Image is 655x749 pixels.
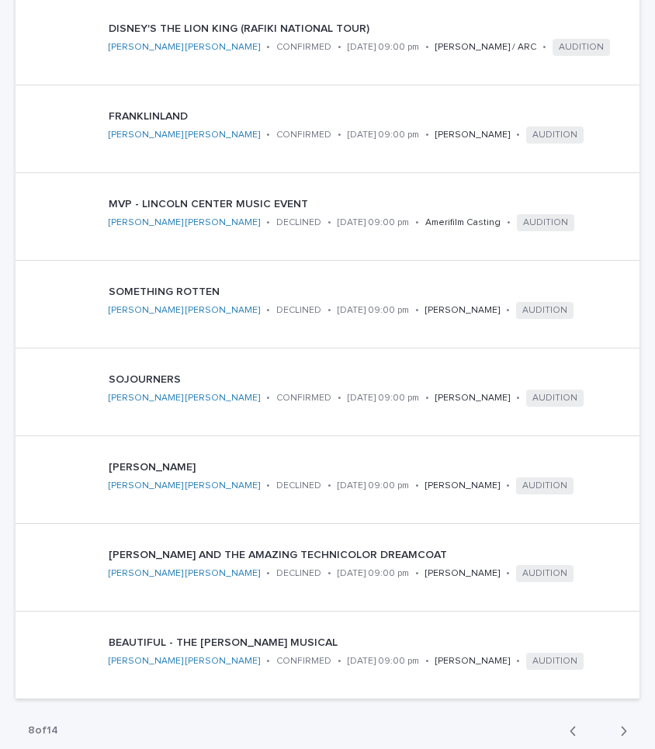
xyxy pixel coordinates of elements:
a: [PERSON_NAME] AND THE AMAZING TECHNICOLOR DREAMCOAT[PERSON_NAME] [PERSON_NAME] •DECLINED•[DATE] 0... [16,524,639,612]
p: DECLINED [276,568,321,579]
p: • [327,305,331,316]
p: [PERSON_NAME] [435,393,510,404]
span: AUDITION [516,477,574,494]
a: FRANKLINLAND[PERSON_NAME] [PERSON_NAME] •CONFIRMED•[DATE] 09:00 pm•[PERSON_NAME]•AUDITION [16,85,639,173]
p: • [425,42,429,53]
p: [PERSON_NAME] [425,305,500,316]
p: [DATE] 09:00 pm [348,42,419,53]
p: [PERSON_NAME] [435,656,510,667]
p: • [266,217,270,228]
p: • [266,568,270,579]
a: [PERSON_NAME] [PERSON_NAME] [109,130,260,140]
span: AUDITION [526,653,584,670]
p: • [506,305,510,316]
p: • [425,393,429,404]
p: [PERSON_NAME] / ARC [435,42,536,53]
p: • [266,656,270,667]
p: • [266,393,270,404]
p: • [266,480,270,491]
p: • [516,130,520,140]
p: • [266,42,270,53]
p: BEAUTIFUL - THE [PERSON_NAME] MUSICAL [109,636,633,650]
p: • [506,568,510,579]
p: DECLINED [276,217,321,228]
p: [PERSON_NAME] [425,568,500,579]
p: • [338,393,341,404]
p: DECLINED [276,480,321,491]
button: Next [598,724,639,738]
p: Amerifilm Casting [425,217,501,228]
p: [DATE] 09:00 pm [338,217,409,228]
p: • [338,130,341,140]
p: CONFIRMED [276,393,331,404]
p: • [415,217,419,228]
a: [PERSON_NAME] [PERSON_NAME] [109,568,260,579]
a: [PERSON_NAME] [PERSON_NAME] [109,656,260,667]
a: [PERSON_NAME] [PERSON_NAME] [109,217,260,228]
p: • [516,393,520,404]
p: • [415,568,419,579]
p: • [542,42,546,53]
a: MVP - LINCOLN CENTER MUSIC EVENT[PERSON_NAME] [PERSON_NAME] •DECLINED•[DATE] 09:00 pm•Amerifilm C... [16,173,639,261]
p: DECLINED [276,305,321,316]
a: [PERSON_NAME] [PERSON_NAME] [109,42,260,53]
p: • [266,305,270,316]
span: AUDITION [517,214,574,231]
span: AUDITION [526,390,584,407]
span: AUDITION [516,565,574,582]
p: MVP - LINCOLN CENTER MUSIC EVENT [109,198,633,211]
p: [PERSON_NAME] AND THE AMAZING TECHNICOLOR DREAMCOAT [109,549,633,562]
p: • [425,130,429,140]
a: SOMETHING ROTTEN[PERSON_NAME] [PERSON_NAME] •DECLINED•[DATE] 09:00 pm•[PERSON_NAME]•AUDITION [16,261,639,348]
p: • [415,305,419,316]
p: CONFIRMED [276,42,331,53]
p: [PERSON_NAME] [425,480,500,491]
p: • [506,480,510,491]
p: • [327,217,331,228]
p: [DATE] 09:00 pm [348,130,419,140]
p: CONFIRMED [276,130,331,140]
p: [PERSON_NAME] [435,130,510,140]
p: • [415,480,419,491]
p: [DATE] 09:00 pm [338,480,409,491]
span: AUDITION [516,302,574,319]
span: AUDITION [553,39,610,56]
p: DISNEY'S THE LION KING (RAFIKI NATIONAL TOUR) [109,23,633,36]
p: SOJOURNERS [109,373,633,387]
p: [DATE] 09:00 pm [338,305,409,316]
p: • [338,656,341,667]
p: [DATE] 09:00 pm [338,568,409,579]
p: [DATE] 09:00 pm [348,393,419,404]
p: • [507,217,511,228]
p: • [425,656,429,667]
button: Back [557,724,598,738]
a: [PERSON_NAME] [PERSON_NAME] [109,480,260,491]
p: [PERSON_NAME] [109,461,633,474]
p: • [338,42,341,53]
p: • [327,568,331,579]
p: [DATE] 09:00 pm [348,656,419,667]
a: [PERSON_NAME] [PERSON_NAME] [109,305,260,316]
a: [PERSON_NAME] [PERSON_NAME] [109,393,260,404]
span: AUDITION [526,127,584,144]
a: SOJOURNERS[PERSON_NAME] [PERSON_NAME] •CONFIRMED•[DATE] 09:00 pm•[PERSON_NAME]•AUDITION [16,348,639,436]
p: FRANKLINLAND [109,110,633,123]
p: • [266,130,270,140]
p: • [516,656,520,667]
p: CONFIRMED [276,656,331,667]
p: • [327,480,331,491]
a: BEAUTIFUL - THE [PERSON_NAME] MUSICAL[PERSON_NAME] [PERSON_NAME] •CONFIRMED•[DATE] 09:00 pm•[PERS... [16,612,639,699]
a: [PERSON_NAME][PERSON_NAME] [PERSON_NAME] •DECLINED•[DATE] 09:00 pm•[PERSON_NAME]•AUDITION [16,436,639,524]
p: SOMETHING ROTTEN [109,286,633,299]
